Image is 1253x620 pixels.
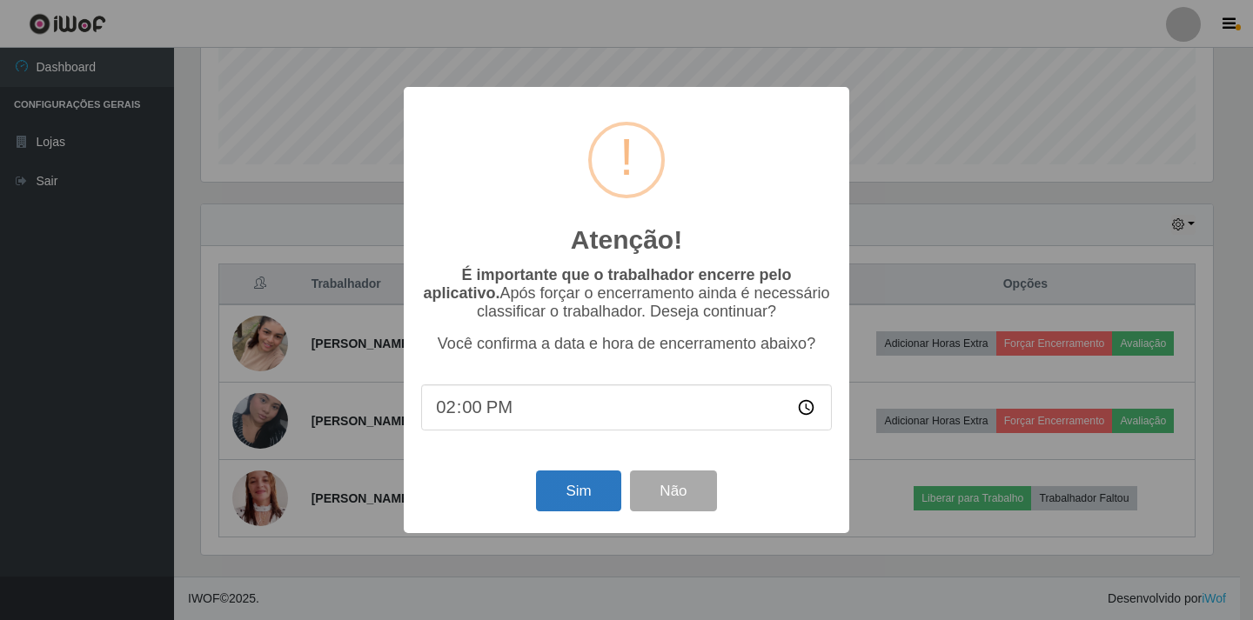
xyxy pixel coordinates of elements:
[571,224,682,256] h2: Atenção!
[423,266,791,302] b: É importante que o trabalhador encerre pelo aplicativo.
[536,470,620,511] button: Sim
[421,266,832,321] p: Após forçar o encerramento ainda é necessário classificar o trabalhador. Deseja continuar?
[630,470,716,511] button: Não
[421,335,832,353] p: Você confirma a data e hora de encerramento abaixo?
